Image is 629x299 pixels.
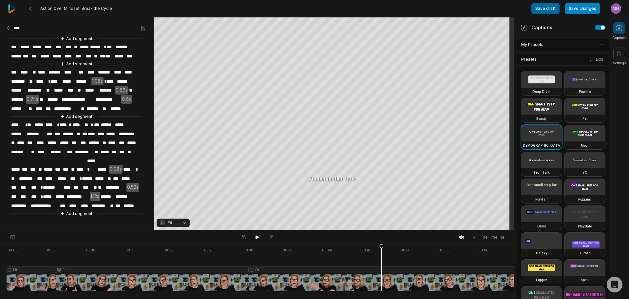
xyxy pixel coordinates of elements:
button: Edit [587,55,605,64]
button: Add segment [59,210,94,217]
button: Add segment [59,35,94,42]
span: 0.6s [121,95,132,104]
div: Open Intercom Messenger [607,277,622,292]
span: 1.12s [90,192,100,201]
h3: Flipper [536,277,547,283]
button: Add segment [59,60,94,68]
span: Action Over Mindset: Break the Cycle [40,6,112,11]
h3: Mozi [581,143,589,148]
h3: [DEMOGRAPHIC_DATA] [522,143,562,148]
h3: Galaxy [536,250,547,256]
h3: Drive [537,224,546,229]
h3: Deep Diver [532,89,551,94]
span: 0.74s [26,95,39,104]
h3: Turban [579,250,591,256]
span: 0.52s [126,183,139,192]
div: Captions [521,24,552,31]
button: HideTimeline [469,232,506,242]
span: Fit [168,220,172,226]
h3: Pet [582,116,587,121]
h3: Spell [581,277,589,283]
h3: Popline [579,89,591,94]
h3: Playdate [578,224,592,229]
h3: Playfair [535,197,548,202]
button: Captions [612,22,626,40]
button: Settings [613,48,626,66]
span: 1.08s [91,77,104,86]
button: Fit [157,219,190,227]
span: Settings [613,61,626,66]
span: 0.98s [109,165,123,174]
h3: YC [582,170,587,175]
span: 0.86s [115,86,128,95]
h3: Beasty [536,116,547,121]
button: Add segment [59,113,94,120]
h3: Tech Talk [533,170,550,175]
span: Captions [612,35,626,40]
button: Save draft [531,3,560,14]
div: My Presets [517,37,609,52]
img: reap [8,4,17,13]
button: Save changes [565,3,600,14]
div: Presets [517,53,609,66]
h3: Popping [578,197,591,202]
